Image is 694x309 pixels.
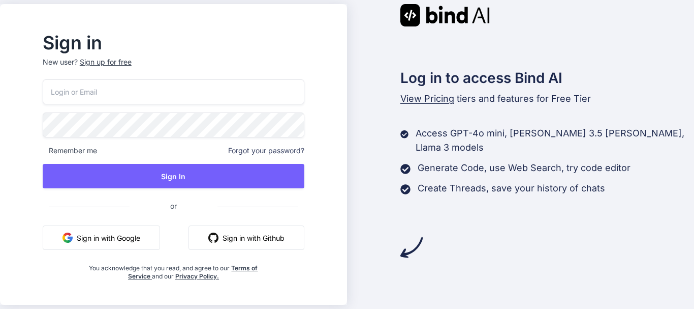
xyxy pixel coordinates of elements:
span: or [130,193,217,218]
p: Create Threads, save your history of chats [418,181,605,195]
span: Remember me [43,146,97,156]
button: Sign in with Github [188,226,304,250]
button: Sign In [43,164,304,188]
h2: Sign in [43,35,304,51]
p: Access GPT-4o mini, [PERSON_NAME] 3.5 [PERSON_NAME], Llama 3 models [416,126,694,155]
a: Terms of Service [128,264,258,280]
span: View Pricing [400,93,454,104]
div: You acknowledge that you read, and agree to our and our [86,258,261,280]
p: tiers and features for Free Tier [400,92,694,106]
img: Bind AI logo [400,4,490,26]
span: Forgot your password? [228,146,304,156]
img: github [208,233,218,243]
input: Login or Email [43,79,304,104]
div: Sign up for free [80,57,132,67]
h2: Log in to access Bind AI [400,67,694,89]
img: arrow [400,236,423,259]
img: google [62,233,73,243]
p: New user? [43,57,304,79]
a: Privacy Policy. [175,272,219,280]
p: Generate Code, use Web Search, try code editor [418,161,630,175]
button: Sign in with Google [43,226,160,250]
